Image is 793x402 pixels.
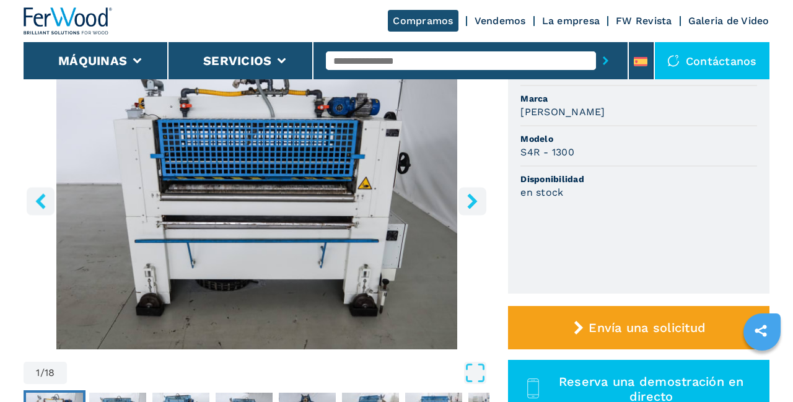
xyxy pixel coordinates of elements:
span: / [40,368,45,378]
button: Máquinas [58,53,127,68]
a: Compramos [388,10,458,32]
img: Encoladora OSAMA S4R - 1300 [24,49,489,349]
a: FW Revista [616,15,672,27]
button: submit-button [596,46,615,75]
button: right-button [458,187,486,215]
button: left-button [27,187,55,215]
button: Open Fullscreen [70,362,486,384]
a: La empresa [542,15,600,27]
h3: [PERSON_NAME] [520,105,605,119]
h3: en stock [520,185,563,199]
img: Ferwood [24,7,113,35]
div: Go to Slide 1 [24,49,489,349]
a: Galeria de Video [688,15,769,27]
a: sharethis [745,315,776,346]
img: Contáctanos [667,55,680,67]
h3: S4R - 1300 [520,145,574,159]
span: Envía una solicitud [589,320,706,335]
div: Contáctanos [655,42,769,79]
span: 1 [36,368,40,378]
button: Envía una solicitud [508,306,769,349]
button: Servicios [203,53,271,68]
span: Modelo [520,133,756,145]
iframe: Chat [740,346,784,393]
a: Vendemos [475,15,526,27]
span: Marca [520,92,756,105]
span: Disponibilidad [520,173,756,185]
span: 18 [45,368,55,378]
